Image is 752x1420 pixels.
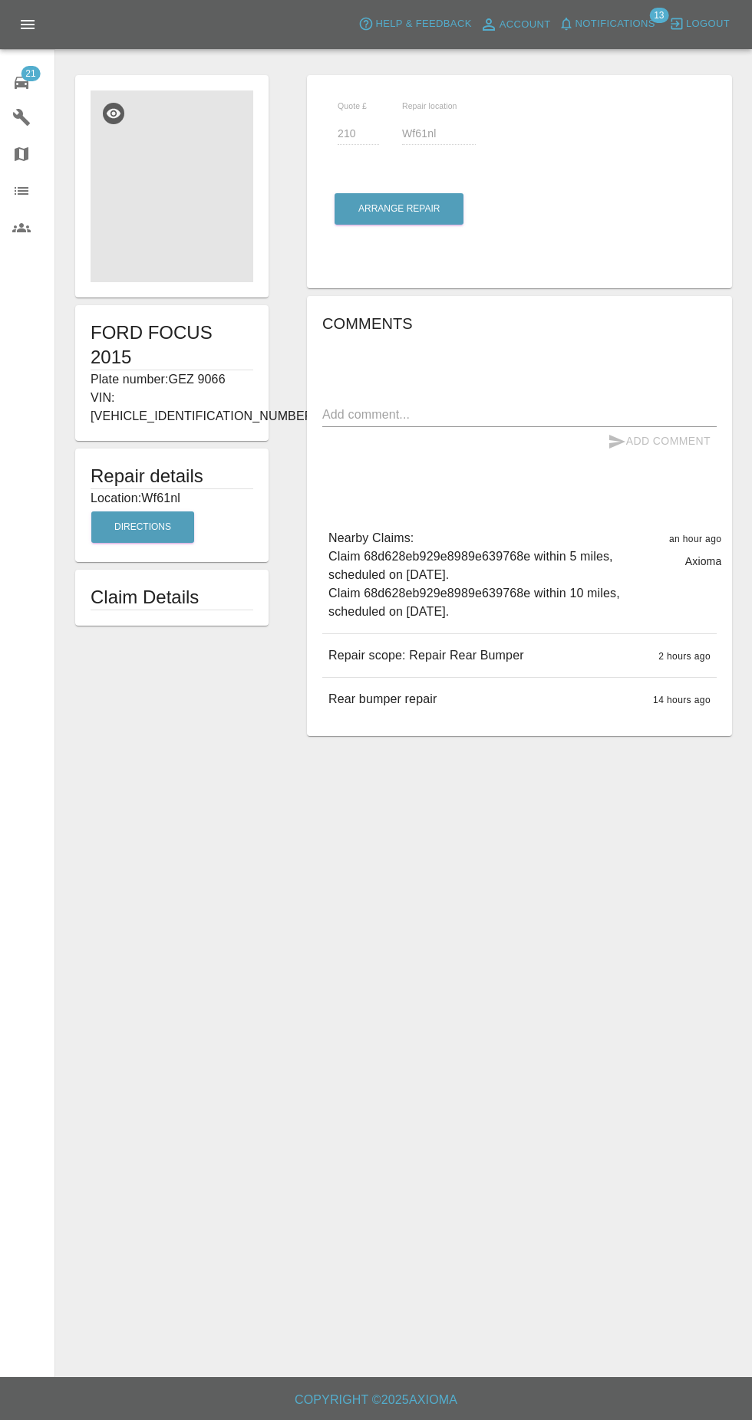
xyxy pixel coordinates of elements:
button: Help & Feedback [355,12,475,36]
button: Arrange Repair [335,193,463,225]
h6: Comments [322,311,717,336]
span: Logout [686,15,730,33]
button: Directions [91,511,194,543]
p: Rear bumper repair [328,690,437,708]
h1: FORD FOCUS 2015 [91,320,253,370]
p: Nearby Claims: Claim 68d628eb929e8989e639768e within 5 miles, scheduled on [DATE]. Claim 68d628eb... [328,529,657,621]
p: Axioma [685,554,722,569]
span: Repair location [402,101,457,110]
span: Help & Feedback [375,15,471,33]
span: Quote £ [338,101,367,110]
button: Logout [665,12,734,36]
p: Location: Wf61nl [91,489,253,508]
span: an hour ago [669,534,721,544]
a: Account [476,12,555,37]
span: 14 hours ago [653,695,711,705]
span: 21 [21,66,40,81]
button: Notifications [555,12,659,36]
p: VIN: [VEHICLE_IDENTIFICATION_NUMBER] [91,389,253,426]
h6: Copyright © 2025 Axioma [12,1389,740,1411]
span: Notifications [576,15,655,33]
p: Plate number: GEZ 9066 [91,370,253,389]
p: Repair scope: Repair Rear Bumper [328,646,524,665]
span: Account [500,16,551,34]
h1: Claim Details [91,585,253,610]
button: Open drawer [9,6,46,43]
img: 1ee4fa1d-848e-4024-8b30-1eaa2d48b7eb [91,90,253,282]
h5: Repair details [91,464,253,488]
span: 13 [649,8,668,23]
span: 2 hours ago [658,651,711,662]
